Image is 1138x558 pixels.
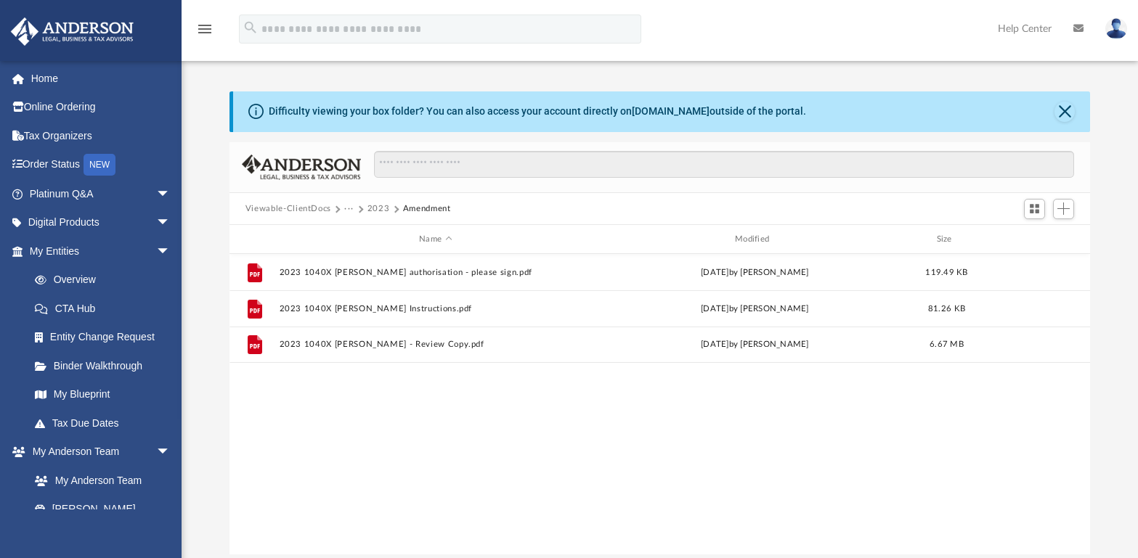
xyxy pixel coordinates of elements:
span: arrow_drop_down [156,179,185,209]
button: ··· [344,202,354,216]
a: Online Ordering [10,93,192,122]
a: [PERSON_NAME] System [20,495,185,541]
a: My Anderson Team [20,466,178,495]
span: 6.67 MB [930,340,964,348]
div: Size [917,233,975,246]
i: search [243,20,259,36]
div: Modified [598,233,911,246]
button: Switch to Grid View [1024,199,1046,219]
img: Anderson Advisors Platinum Portal [7,17,138,46]
span: arrow_drop_down [156,208,185,238]
div: Name [278,233,591,246]
button: 2023 1040X [PERSON_NAME] Instructions.pdf [279,304,592,313]
a: Overview [20,266,192,295]
a: Digital Productsarrow_drop_down [10,208,192,237]
a: My Blueprint [20,380,185,409]
div: id [236,233,272,246]
button: Viewable-ClientDocs [245,202,331,216]
a: My Entitiesarrow_drop_down [10,237,192,266]
a: Entity Change Request [20,323,192,352]
a: menu [196,28,214,38]
div: Difficulty viewing your box folder? You can also access your account directly on outside of the p... [269,104,806,119]
span: 81.26 KB [928,305,965,313]
span: 119.49 KB [925,268,967,276]
a: [DOMAIN_NAME] [632,105,710,117]
button: 2023 1040X [PERSON_NAME] authorisation - please sign.pdf [279,268,592,277]
button: Amendment [403,202,451,216]
div: [DATE] by [PERSON_NAME] [598,338,911,351]
input: Search files and folders [374,151,1075,179]
button: Close [1054,102,1075,122]
a: CTA Hub [20,294,192,323]
a: Platinum Q&Aarrow_drop_down [10,179,192,208]
a: Order StatusNEW [10,150,192,180]
div: [DATE] by [PERSON_NAME] [598,266,911,279]
div: grid [229,254,1090,554]
div: NEW [84,154,115,176]
a: Binder Walkthrough [20,351,192,380]
a: Tax Organizers [10,121,192,150]
button: 2023 1040X [PERSON_NAME] - Review Copy.pdf [279,340,592,350]
a: Tax Due Dates [20,409,192,438]
button: 2023 [367,202,390,216]
a: Home [10,64,192,93]
div: id [982,233,1084,246]
button: Add [1053,199,1075,219]
a: My Anderson Teamarrow_drop_down [10,438,185,467]
img: User Pic [1105,18,1127,39]
span: arrow_drop_down [156,438,185,467]
i: menu [196,20,214,38]
div: [DATE] by [PERSON_NAME] [598,303,911,316]
span: arrow_drop_down [156,237,185,266]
